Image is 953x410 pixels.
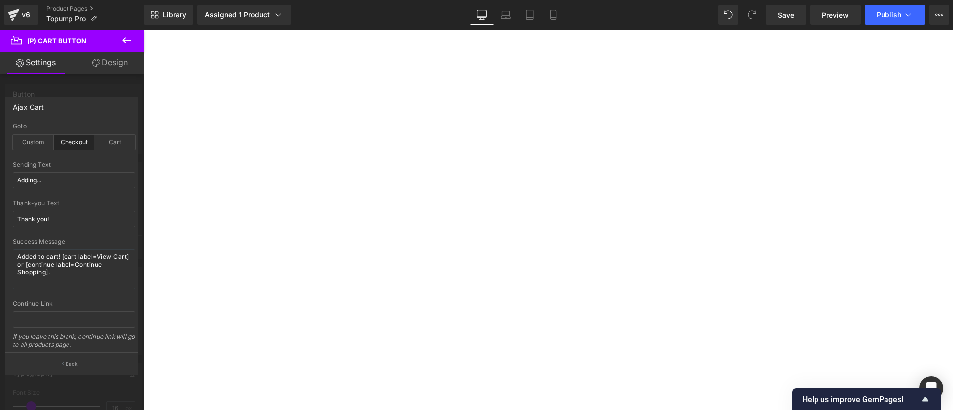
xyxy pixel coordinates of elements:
[27,37,86,45] span: (P) Cart Button
[470,5,494,25] a: Desktop
[13,161,135,168] div: Sending Text
[494,5,518,25] a: Laptop
[13,135,54,150] div: Custom
[742,5,762,25] button: Redo
[144,5,193,25] a: New Library
[718,5,738,25] button: Undo
[13,333,135,355] div: If you leave this blank, continue link will go to all products page.
[877,11,901,19] span: Publish
[163,10,186,19] span: Library
[13,123,135,130] div: Goto
[802,393,931,405] button: Show survey - Help us improve GemPages!
[518,5,542,25] a: Tablet
[46,5,144,13] a: Product Pages
[13,300,135,307] div: Continue Link
[810,5,861,25] a: Preview
[54,135,94,150] div: Checkout
[66,360,78,368] p: Back
[4,5,38,25] a: v6
[802,395,919,404] span: Help us improve GemPages!
[865,5,925,25] button: Publish
[13,200,135,207] div: Thank-you Text
[919,376,943,400] div: Open Intercom Messenger
[13,238,135,245] div: Success Message
[205,10,283,20] div: Assigned 1 Product
[46,15,86,23] span: Topump Pro
[929,5,949,25] button: More
[542,5,565,25] a: Mobile
[5,352,138,375] button: Back
[778,10,794,20] span: Save
[20,8,32,21] div: v6
[13,97,44,111] div: Ajax Cart
[822,10,849,20] span: Preview
[94,135,135,150] div: Cart
[74,52,146,74] a: Design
